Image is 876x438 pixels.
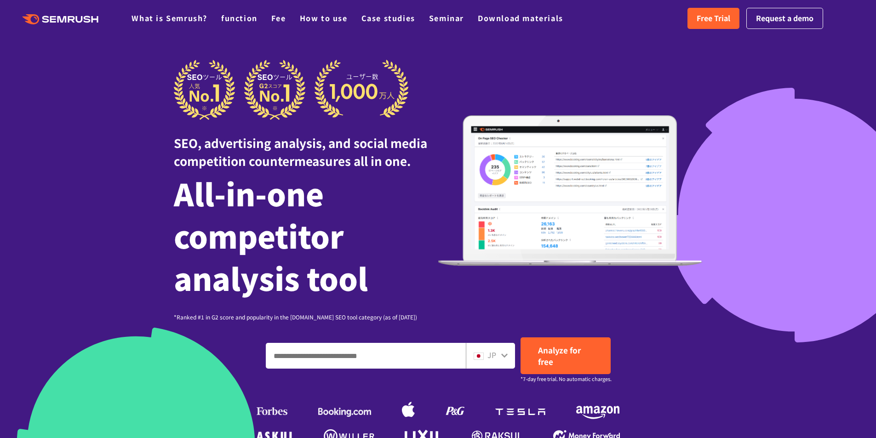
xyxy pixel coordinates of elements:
[271,12,286,23] a: Fee
[221,12,258,23] a: function
[429,12,464,23] a: Seminar
[538,344,581,367] font: Analyze for free
[174,213,368,300] font: competitor analysis tool
[521,337,611,374] a: Analyze for free
[266,343,465,368] input: Enter a domain, keyword or URL
[174,171,324,215] font: All-in-one
[174,313,417,321] font: *Ranked #1 in G2 score and popularity in the [DOMAIN_NAME] SEO tool category (as of [DATE])
[687,8,739,29] a: Free Trial
[478,12,563,23] a: Download materials
[132,12,207,23] a: What is Semrush?
[697,12,730,23] font: Free Trial
[174,134,427,169] font: SEO, advertising analysis, and social media competition countermeasures all in one.
[756,12,813,23] font: Request a demo
[746,8,823,29] a: Request a demo
[300,12,348,23] a: How to use
[361,12,415,23] a: Case studies
[521,375,612,382] font: *7-day free trial. No automatic charges.
[487,349,496,360] font: JP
